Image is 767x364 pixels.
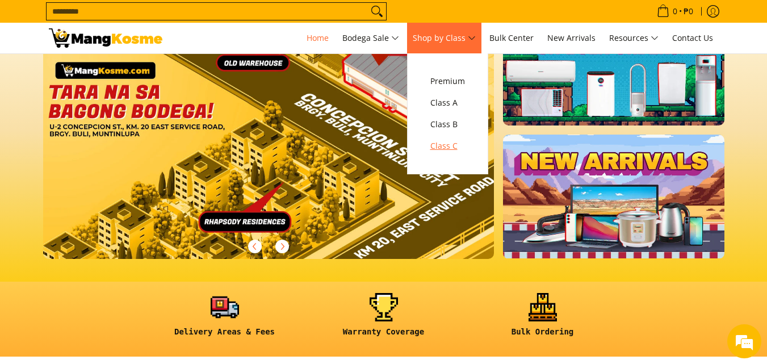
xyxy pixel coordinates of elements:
[425,114,471,135] a: Class B
[425,92,471,114] a: Class A
[609,31,659,45] span: Resources
[672,32,713,43] span: Contact Us
[413,31,476,45] span: Shop by Class
[43,2,494,259] img: Banner slider warehouse location
[6,243,216,283] textarea: Type your message and hit 'Enter'
[653,5,697,18] span: •
[66,110,157,224] span: We're online!
[307,32,329,43] span: Home
[310,293,458,346] a: <h6><strong>Warranty Coverage</strong></h6>
[547,32,596,43] span: New Arrivals
[484,23,539,53] a: Bulk Center
[671,7,679,15] span: 0
[270,234,295,259] button: Next
[682,7,695,15] span: ₱0
[425,70,471,92] a: Premium
[337,23,405,53] a: Bodega Sale
[430,139,465,153] span: Class C
[174,23,719,53] nav: Main Menu
[342,31,399,45] span: Bodega Sale
[186,6,213,33] div: Minimize live chat window
[430,118,465,132] span: Class B
[368,3,386,20] button: Search
[151,293,299,346] a: <h6><strong>Delivery Areas & Fees</strong></h6>
[430,74,465,89] span: Premium
[59,64,191,78] div: Chat with us now
[469,293,617,346] a: <h6><strong>Bulk Ordering</strong></h6>
[407,23,481,53] a: Shop by Class
[603,23,664,53] a: Resources
[301,23,334,53] a: Home
[430,96,465,110] span: Class A
[49,28,162,48] img: Mang Kosme: Your Home Appliances Warehouse Sale Partner!
[489,32,534,43] span: Bulk Center
[542,23,601,53] a: New Arrivals
[242,234,267,259] button: Previous
[425,135,471,157] a: Class C
[667,23,719,53] a: Contact Us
